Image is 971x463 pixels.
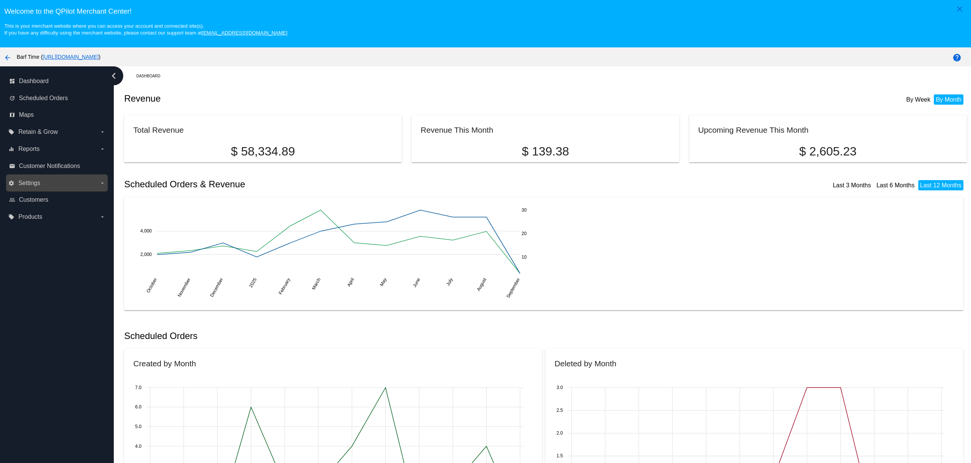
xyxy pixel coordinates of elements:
i: settings [8,180,14,186]
p: $ 58,334.89 [133,144,393,159]
h2: Total Revenue [133,126,184,134]
text: June [412,277,421,288]
a: Last 12 Months [920,182,962,188]
i: arrow_drop_down [99,129,105,135]
p: $ 2,605.23 [698,144,958,159]
h2: Scheduled Orders & Revenue [124,179,545,190]
i: chevron_left [108,70,120,82]
text: 4.0 [135,443,142,449]
text: November [177,277,192,298]
text: December [209,277,224,298]
text: 2.5 [556,408,563,413]
text: 20 [522,231,527,236]
li: By Month [934,94,963,105]
i: arrow_drop_down [99,180,105,186]
h2: Deleted by Month [555,359,616,368]
text: 2025 [248,277,258,288]
span: Customers [19,196,48,203]
a: email Customer Notifications [9,160,105,172]
p: $ 139.38 [421,144,670,159]
i: map [9,112,15,118]
a: Last 3 Months [833,182,871,188]
text: 10 [522,254,527,260]
a: [EMAIL_ADDRESS][DOMAIN_NAME] [202,30,288,36]
a: map Maps [9,109,105,121]
text: February [278,277,291,296]
span: Barf Time ( ) [17,54,101,60]
i: people_outline [9,197,15,203]
span: Reports [18,146,39,152]
text: April [346,277,355,288]
text: 3.0 [556,385,563,390]
text: October [146,277,158,294]
h2: Revenue This Month [421,126,493,134]
h3: Welcome to the QPilot Merchant Center! [4,7,966,16]
span: Products [18,213,42,220]
span: Dashboard [19,78,49,85]
mat-icon: help [952,53,962,62]
a: dashboard Dashboard [9,75,105,87]
mat-icon: close [955,5,964,14]
text: July [445,277,454,287]
i: arrow_drop_down [99,214,105,220]
a: people_outline Customers [9,194,105,206]
a: Dashboard [136,70,167,82]
li: By Week [904,94,932,105]
text: 2,000 [140,252,152,257]
text: 7.0 [135,385,142,390]
span: Scheduled Orders [19,95,68,102]
i: equalizer [8,146,14,152]
small: This is your merchant website where you can access your account and connected site(s). If you hav... [4,23,287,36]
span: Maps [19,111,34,118]
text: 30 [522,207,527,213]
i: dashboard [9,78,15,84]
text: May [379,277,388,287]
a: update Scheduled Orders [9,92,105,104]
mat-icon: arrow_back [3,53,12,62]
text: 1.5 [556,453,563,458]
text: 2.0 [556,430,563,436]
span: Settings [18,180,40,187]
a: [URL][DOMAIN_NAME] [42,54,99,60]
text: August [476,277,488,292]
i: update [9,95,15,101]
a: Last 6 Months [877,182,915,188]
text: 5.0 [135,424,142,429]
h2: Upcoming Revenue This Month [698,126,809,134]
span: Customer Notifications [19,163,80,170]
i: local_offer [8,129,14,135]
text: March [311,277,322,291]
text: September [506,277,521,299]
i: email [9,163,15,169]
text: 4,000 [140,229,152,234]
i: arrow_drop_down [99,146,105,152]
h2: Created by Month [133,359,196,368]
text: 6.0 [135,404,142,410]
i: local_offer [8,214,14,220]
span: Retain & Grow [18,129,58,135]
h2: Revenue [124,93,545,104]
h2: Scheduled Orders [124,331,545,341]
